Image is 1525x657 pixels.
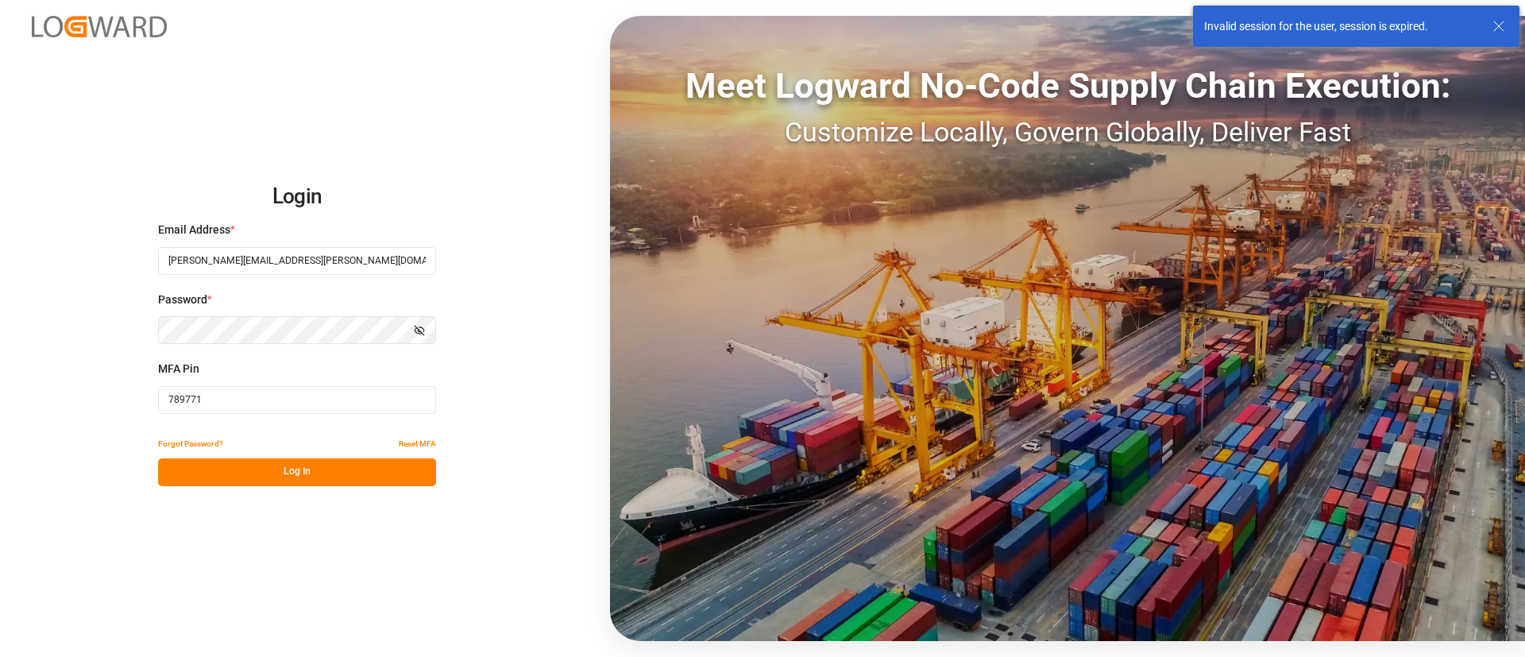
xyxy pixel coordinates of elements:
[610,60,1525,112] div: Meet Logward No-Code Supply Chain Execution:
[32,16,167,37] img: Logward_new_orange.png
[1204,18,1477,35] div: Invalid session for the user, session is expired.
[158,361,199,377] span: MFA Pin
[158,292,207,308] span: Password
[158,222,230,238] span: Email Address
[158,247,436,275] input: Enter your email
[399,431,436,458] button: Reset MFA
[158,172,436,222] h2: Login
[158,431,223,458] button: Forgot Password?
[158,458,436,486] button: Log In
[610,112,1525,153] div: Customize Locally, Govern Globally, Deliver Fast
